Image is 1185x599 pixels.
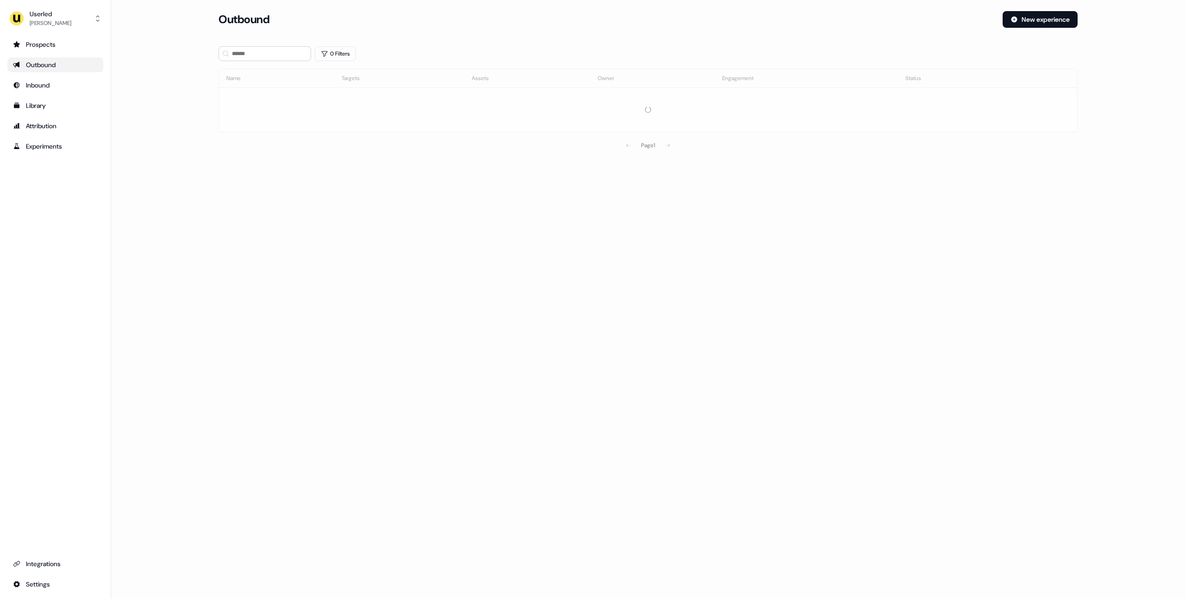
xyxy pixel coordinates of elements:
div: Prospects [13,40,98,49]
div: Attribution [13,121,98,131]
a: Go to outbound experience [7,57,103,72]
a: Go to integrations [7,556,103,571]
button: New experience [1003,11,1078,28]
div: Integrations [13,559,98,568]
div: Inbound [13,81,98,90]
button: Userled[PERSON_NAME] [7,7,103,30]
a: Go to prospects [7,37,103,52]
button: 0 Filters [315,46,356,61]
a: Go to Inbound [7,78,103,93]
a: Go to attribution [7,119,103,133]
a: Go to experiments [7,139,103,154]
h3: Outbound [218,12,269,26]
div: Userled [30,9,71,19]
div: [PERSON_NAME] [30,19,71,28]
a: Go to integrations [7,577,103,592]
div: Outbound [13,60,98,69]
div: Library [13,101,98,110]
div: Settings [13,580,98,589]
div: Experiments [13,142,98,151]
a: Go to templates [7,98,103,113]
